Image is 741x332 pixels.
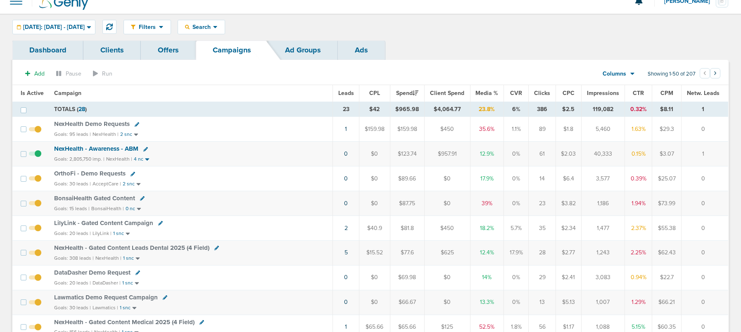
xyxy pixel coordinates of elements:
td: 5,460 [581,117,625,142]
td: $0 [359,265,390,290]
span: Clicks [534,90,550,97]
small: 1 snc [122,280,133,286]
td: 23 [529,191,556,216]
td: 1.29% [625,290,652,315]
td: $89.66 [390,166,425,191]
td: 17.9% [504,240,529,265]
small: Goals: 308 leads | [54,255,94,261]
a: Offers [141,40,196,60]
td: 14% [470,265,504,290]
td: $965.98 [390,102,425,117]
span: Is Active [21,90,44,97]
span: Lawmatics Demo Request Campaign [54,294,158,301]
span: [DATE]: [DATE] - [DATE] [23,24,85,30]
td: 39% [470,191,504,216]
span: Showing 1-50 of 207 [648,71,696,78]
small: DataDasher | [93,280,121,286]
span: LilyLink - Gated Content Campaign [54,219,153,227]
td: $40.9 [359,216,390,240]
td: 28 [529,240,556,265]
small: 2 snc [120,131,132,138]
td: 1,186 [581,191,625,216]
td: $3.07 [652,142,681,166]
td: $0 [425,191,470,216]
span: CTR [633,90,644,97]
small: NexHealth | [95,255,121,261]
span: Add [34,70,45,77]
td: $450 [425,117,470,142]
span: BonsaiHealth Gated Content [54,194,135,202]
a: Dashboard [12,40,83,60]
small: AcceptCare | [93,181,121,187]
td: 0% [504,166,529,191]
a: 0 [344,299,348,306]
td: 0.39% [625,166,652,191]
small: Goals: 95 leads | [54,131,91,138]
td: 0 [681,216,728,240]
small: NexHealth | [106,156,132,162]
td: $6.4 [556,166,581,191]
td: $77.6 [390,240,425,265]
td: 23.8% [470,102,504,117]
small: Lawmatics | [93,305,118,311]
td: $81.8 [390,216,425,240]
td: 0.32% [625,102,652,117]
td: 18.2% [470,216,504,240]
td: $4,064.77 [425,102,470,117]
td: $625 [425,240,470,265]
a: 1 [345,126,347,133]
small: Goals: 20 leads | [54,280,91,286]
td: 386 [529,102,556,117]
a: 5 [344,249,348,256]
td: 1.1% [504,117,529,142]
td: $62.43 [652,240,681,265]
span: CPM [660,90,673,97]
td: 0 [681,191,728,216]
td: 0.15% [625,142,652,166]
td: 13.3% [470,290,504,315]
ul: Pagination [700,69,720,79]
a: Clients [83,40,141,60]
td: 13 [529,290,556,315]
span: Spend [396,90,418,97]
small: LilyLink | [93,230,112,236]
td: $1.8 [556,117,581,142]
td: 23 [332,102,359,117]
td: 0% [504,290,529,315]
small: 0 nc [126,206,135,212]
span: NexHealth Demo Requests [54,120,130,128]
td: $55.38 [652,216,681,240]
span: DataDasher Demo Request [54,269,131,276]
td: $2.34 [556,216,581,240]
small: Goals: 15 leads | [54,206,90,212]
td: $450 [425,216,470,240]
td: 0 [681,240,728,265]
small: Goals: 30 leads | [54,181,91,187]
td: 0.94% [625,265,652,290]
td: 3,083 [581,265,625,290]
td: 35.6% [470,117,504,142]
td: 12.4% [470,240,504,265]
td: 3,577 [581,166,625,191]
td: 6% [504,102,529,117]
td: $159.98 [390,117,425,142]
td: 89 [529,117,556,142]
td: $2.5 [556,102,581,117]
a: 2 [344,225,348,232]
td: 2.37% [625,216,652,240]
span: Filters [135,24,159,31]
td: $87.75 [390,191,425,216]
td: $0 [359,166,390,191]
td: 1.94% [625,191,652,216]
small: 1 snc [123,255,134,261]
td: $3.82 [556,191,581,216]
td: $25.07 [652,166,681,191]
a: Ads [338,40,385,60]
td: 35 [529,216,556,240]
span: CPL [369,90,380,97]
td: $0 [425,166,470,191]
td: $2.41 [556,265,581,290]
td: $8.11 [652,102,681,117]
td: $0 [359,290,390,315]
span: Leads [338,90,354,97]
